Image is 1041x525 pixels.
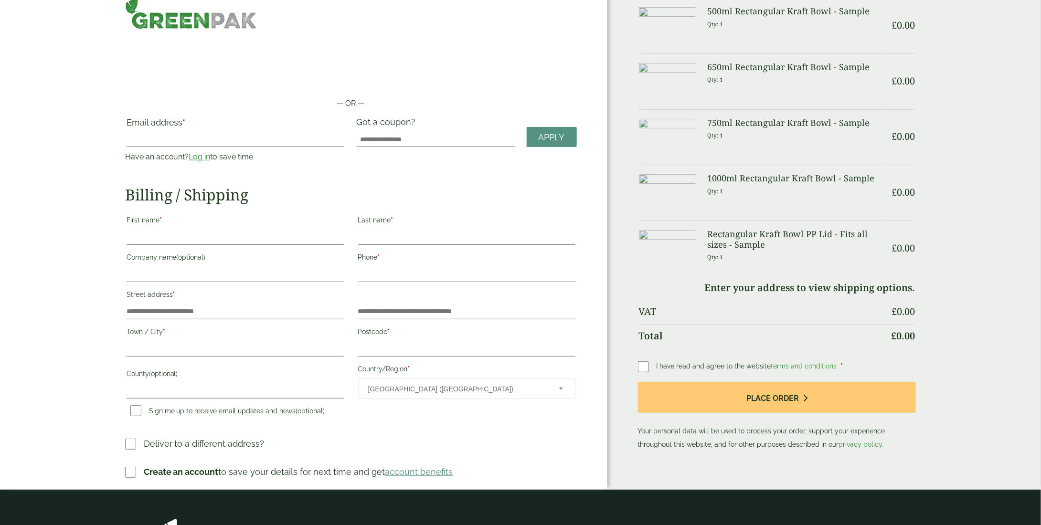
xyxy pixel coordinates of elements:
[892,241,897,254] span: £
[368,379,546,399] span: United Kingdom (UK)
[144,467,219,477] strong: Create an account
[891,329,915,342] bdi: 0.00
[378,253,380,261] abbr: required
[125,67,577,86] iframe: Secure payment button frame
[892,19,897,31] span: £
[144,465,453,478] p: to save your details for next time and get
[841,362,843,370] abbr: required
[892,186,915,199] bdi: 0.00
[707,76,723,83] small: Qty: 1
[892,130,915,143] bdi: 0.00
[707,21,723,28] small: Qty: 1
[127,325,344,341] label: Town / City
[892,305,915,318] bdi: 0.00
[657,362,839,370] span: I have read and agree to the website
[839,441,882,448] a: privacy policy
[358,213,575,230] label: Last name
[358,251,575,267] label: Phone
[125,98,577,109] p: — OR —
[358,378,575,399] span: Country/Region
[127,251,344,267] label: Company name
[771,362,837,370] a: terms and conditions
[358,362,575,378] label: Country/Region
[707,188,723,195] small: Qty: 1
[127,288,344,304] label: Street address
[892,305,897,318] span: £
[173,291,175,298] abbr: required
[892,241,915,254] bdi: 0.00
[707,6,884,17] h3: 500ml Rectangular Kraft Bowl - Sample
[639,324,885,347] th: Total
[125,186,577,204] h2: Billing / Shipping
[707,253,723,261] small: Qty: 1
[385,467,453,477] a: account benefits
[707,132,723,139] small: Qty: 1
[159,216,162,224] abbr: required
[127,213,344,230] label: First name
[527,127,577,147] a: Apply
[357,117,420,132] label: Got a coupon?
[127,118,344,132] label: Email address
[539,132,565,143] span: Apply
[408,365,410,373] abbr: required
[163,328,165,336] abbr: required
[892,186,897,199] span: £
[638,382,916,451] p: Your personal data will be used to process your order, support your experience throughout this we...
[892,19,915,31] bdi: 0.00
[127,407,329,418] label: Sign me up to receive email updates and news
[639,276,915,299] td: Enter your address to view shipping options.
[638,382,916,413] button: Place order
[127,367,344,383] label: County
[892,74,915,87] bdi: 0.00
[183,117,186,127] abbr: required
[388,328,390,336] abbr: required
[707,118,884,128] h3: 750ml Rectangular Kraft Bowl - Sample
[892,74,897,87] span: £
[177,253,206,261] span: (optional)
[891,329,896,342] span: £
[707,62,884,73] h3: 650ml Rectangular Kraft Bowl - Sample
[892,130,897,143] span: £
[639,300,885,323] th: VAT
[125,151,345,163] p: Have an account? to save time
[130,405,141,416] input: Sign me up to receive email updates and news(optional)
[149,370,178,378] span: (optional)
[189,152,211,161] a: Log in
[391,216,393,224] abbr: required
[144,437,265,450] p: Deliver to a different address?
[707,173,884,184] h3: 1000ml Rectangular Kraft Bowl - Sample
[358,325,575,341] label: Postcode
[296,407,325,415] span: (optional)
[707,229,884,250] h3: Rectangular Kraft Bowl PP Lid - Fits all sizes - Sample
